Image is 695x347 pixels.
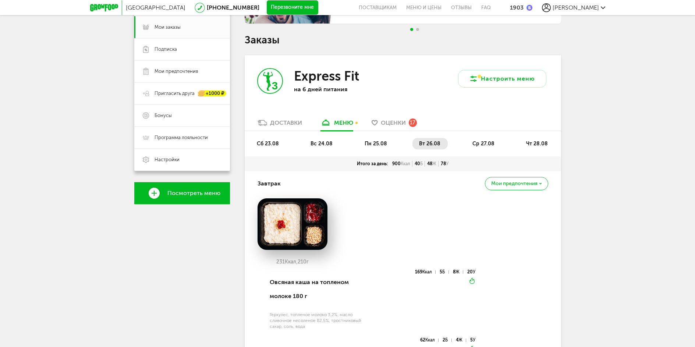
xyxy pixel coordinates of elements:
div: 40 [412,161,425,167]
span: пн 25.08 [365,141,387,147]
span: [PERSON_NAME] [553,4,599,11]
span: Ккал [401,161,410,166]
div: 48 [425,161,439,167]
span: чт 28.08 [526,141,548,147]
div: 2 [443,339,451,342]
div: 4 [456,339,466,342]
span: Мои предпочтения [155,68,198,75]
span: Ккал, [285,259,298,265]
span: Мои предпочтения [491,181,538,186]
div: Геркулес, топленое молоко 3,2%, масло сливочное несоленое 82,5%, тростниковый сахар, соль, вода [270,312,372,329]
span: Подписка [155,46,177,53]
span: У [473,269,475,275]
a: Подписка [134,38,230,60]
span: вс 24.08 [311,141,333,147]
span: Мои заказы [155,24,181,31]
span: Ж [432,161,436,166]
button: Перезвоните мне [267,0,318,15]
a: Доставки [254,119,306,131]
img: bonus_b.cdccf46.png [526,5,532,11]
img: big_jxPlLUqVmo6NnBxm.png [258,198,327,250]
div: 900 [390,161,412,167]
span: вт 26.08 [419,141,440,147]
a: Мои заказы [134,16,230,38]
div: 5 [470,339,475,342]
div: Овсяная каша на топленом молоке 180 г [270,270,372,309]
a: [PHONE_NUMBER] [207,4,259,11]
span: ср 27.08 [472,141,494,147]
span: Ж [458,337,462,343]
p: на 6 дней питания [294,86,390,93]
div: 231 210 [258,259,327,265]
a: Оценки 17 [368,119,421,131]
a: Бонусы [134,105,230,127]
span: сб 23.08 [257,141,279,147]
span: Go to slide 2 [416,28,419,31]
span: Программа лояльности [155,134,208,141]
span: Посмотреть меню [167,190,220,196]
div: 5 [440,270,448,274]
h3: Express Fit [294,68,359,84]
span: Бонусы [155,112,172,119]
div: 20 [467,270,475,274]
div: Доставки [270,119,302,126]
span: Go to slide 1 [410,28,413,31]
h1: Заказы [245,35,561,45]
div: 169 [415,270,436,274]
h4: Завтрак [258,177,281,191]
span: Ккал [422,269,432,275]
div: +1000 ₽ [198,91,226,97]
span: У [473,337,475,343]
span: г [306,259,309,265]
div: 8 [453,270,463,274]
div: 1903 [510,4,524,11]
div: 17 [409,118,417,127]
a: Пригласить друга +1000 ₽ [134,82,230,105]
a: Программа лояльности [134,127,230,149]
button: Настроить меню [458,70,546,88]
a: Мои предпочтения [134,60,230,82]
span: [GEOGRAPHIC_DATA] [126,4,185,11]
span: Оценки [381,119,406,126]
span: Б [420,161,423,166]
a: меню [317,119,357,131]
div: 78 [439,161,451,167]
a: Настройки [134,149,230,171]
span: У [446,161,448,166]
div: Итого за день: [355,161,390,167]
span: Пригласить друга [155,90,195,97]
div: 62 [420,339,439,342]
span: Б [442,269,445,275]
span: Ккал [425,337,435,343]
span: Б [445,337,448,343]
span: Ж [455,269,460,275]
span: Настройки [155,156,180,163]
a: Посмотреть меню [134,182,230,204]
div: меню [334,119,353,126]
